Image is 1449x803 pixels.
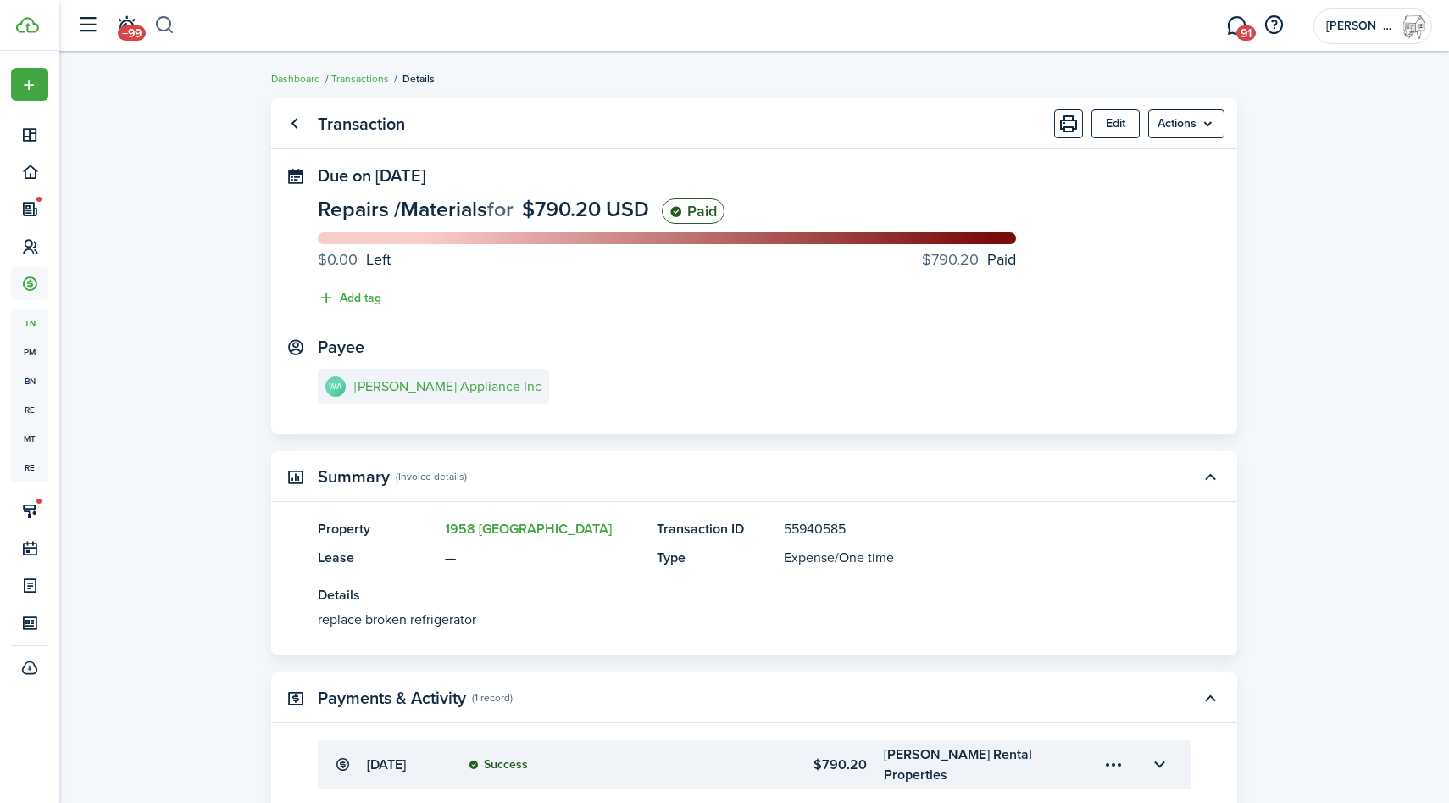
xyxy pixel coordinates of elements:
span: for [487,193,514,225]
button: Open menu [11,68,48,101]
button: Print [1054,109,1083,138]
span: Details [402,71,435,86]
menu-btn: Actions [1148,109,1224,138]
a: mt [11,424,48,453]
button: Open menu [1148,109,1224,138]
a: Dashboard [271,71,320,86]
progress-caption-label: Left [318,248,391,271]
panel-main-title: Lease [318,548,436,568]
status: Paid [662,198,724,224]
panel-main-description: replace broken refrigerator [318,610,1140,630]
panel-main-description: — [445,548,640,568]
a: Transactions [331,71,389,86]
e-details-info-title: [PERSON_NAME] Appliance Inc [354,379,541,394]
button: Search [154,11,175,40]
span: +99 [118,25,146,41]
a: bn [11,366,48,395]
span: $790.20 USD [522,193,649,225]
panel-main-subtitle: (Invoice details) [396,469,467,484]
img: Carranza Rental Properties [1401,13,1428,40]
a: Messaging [1220,4,1252,47]
button: Open resource center [1259,11,1288,40]
avatar-text: WA [325,376,346,397]
button: Open menu [1099,750,1128,779]
button: Add tag [318,288,381,308]
button: Toggle accordion [1145,750,1174,779]
button: Toggle accordion [1196,683,1224,712]
panel-main-title: Summary [318,467,390,487]
panel-main-title: Payments & Activity [318,689,466,708]
progress-caption-label-value: $790.20 [922,248,979,271]
transaction-details-table-item-date: [DATE] [367,755,452,775]
status: Success [469,758,528,772]
a: re [11,395,48,424]
a: tn [11,309,48,337]
panel-main-description: 55940585 [784,519,1140,539]
span: Due on [DATE] [318,163,425,188]
span: One time [839,548,894,567]
panel-main-title: Property [318,519,436,539]
progress-caption-label: Paid [922,248,1016,271]
transaction-details-table-item-amount: $790.20 [716,755,867,775]
panel-main-title: Transaction ID [657,519,775,539]
progress-caption-label-value: $0.00 [318,248,358,271]
button: Toggle accordion [1196,462,1224,491]
span: Carranza Rental Properties [1326,20,1394,32]
button: Open sidebar [71,9,103,42]
panel-main-title: Type [657,548,775,568]
panel-main-title: Details [318,585,1140,605]
a: 1958 [GEOGRAPHIC_DATA] [445,519,612,538]
a: Notifications [110,4,142,47]
span: 91 [1236,25,1256,41]
span: Repairs / Materials [318,193,487,225]
transaction-details-table-item-client: Carranza Rental Properties [884,744,1052,785]
panel-main-title: Payee [318,337,364,357]
img: TenantCloud [16,17,39,33]
a: pm [11,337,48,366]
panel-main-body: Toggle accordion [271,519,1237,655]
panel-main-description: / [784,548,1140,568]
a: Go back [280,109,308,138]
a: WA[PERSON_NAME] Appliance Inc [318,369,549,404]
a: re [11,453,48,482]
span: Expense [784,548,835,567]
panel-main-title: Transaction [318,114,405,134]
button: Edit [1091,109,1140,138]
panel-main-subtitle: (1 record) [472,690,513,705]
